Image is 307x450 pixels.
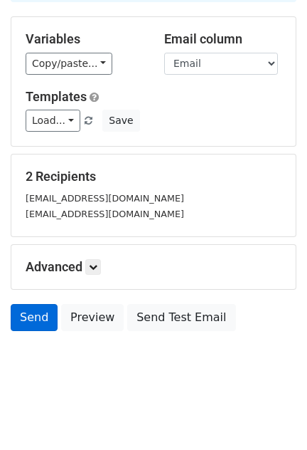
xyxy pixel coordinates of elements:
[61,304,124,331] a: Preview
[26,209,184,219] small: [EMAIL_ADDRESS][DOMAIN_NAME]
[127,304,235,331] a: Send Test Email
[11,304,58,331] a: Send
[26,259,281,275] h5: Advanced
[26,31,143,47] h5: Variables
[26,193,184,204] small: [EMAIL_ADDRESS][DOMAIN_NAME]
[26,53,112,75] a: Copy/paste...
[164,31,281,47] h5: Email column
[102,110,139,132] button: Save
[26,110,80,132] a: Load...
[26,169,281,184] h5: 2 Recipients
[26,89,87,104] a: Templates
[236,382,307,450] iframe: Chat Widget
